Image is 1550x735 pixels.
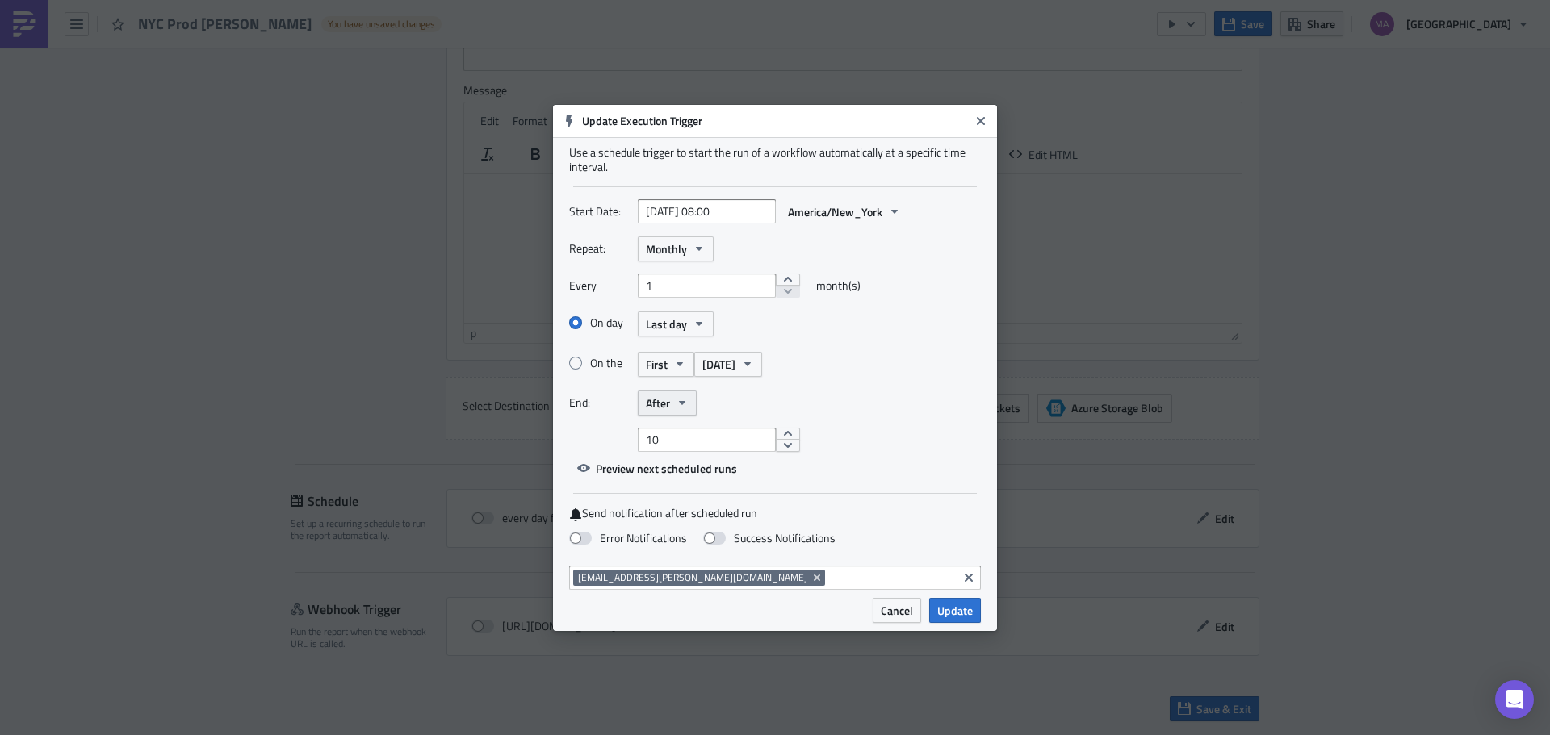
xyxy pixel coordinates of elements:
[569,456,745,481] button: Preview next scheduled runs
[638,199,776,223] input: YYYY-MM-DD HH:mm
[6,6,771,19] body: Rich Text Area. Press ALT-0 for help.
[646,315,687,332] span: Last day
[702,356,735,373] span: [DATE]
[569,199,630,223] label: Start Date:
[776,274,800,286] button: increment
[569,274,630,298] label: Every
[569,236,630,261] label: Repeat:
[569,390,630,415] label: End:
[638,311,714,336] button: Last day
[788,203,882,220] span: America/New_York
[646,356,668,373] span: First
[776,285,800,298] button: decrement
[1495,680,1534,719] div: Open Intercom Messenger
[646,395,670,411] span: After
[638,390,697,416] button: After
[578,571,807,584] span: [EMAIL_ADDRESS][PERSON_NAME][DOMAIN_NAME]
[776,439,800,452] button: decrement
[582,114,970,128] h6: Update Execution Trigger
[937,602,973,619] span: Update
[811,570,825,586] button: Remove Tag
[816,274,861,298] span: month(s)
[929,598,981,623] button: Update
[959,568,978,587] button: Clear selected items
[569,506,981,521] label: Send notification after scheduled run
[638,352,694,377] button: First
[703,531,836,545] label: Success Notifications
[780,199,909,224] button: America/New_York
[969,109,993,133] button: Close
[776,428,800,441] button: increment
[569,356,638,370] label: On the
[638,236,714,261] button: Monthly
[694,352,762,377] button: [DATE]
[569,531,687,545] label: Error Notifications
[873,598,921,623] button: Cancel
[569,315,638,330] label: On day
[646,240,687,257] span: Monthly
[881,602,913,619] span: Cancel
[569,145,981,174] div: Use a schedule trigger to start the run of a workflow automatically at a specific time interval.
[596,460,737,477] span: Preview next scheduled runs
